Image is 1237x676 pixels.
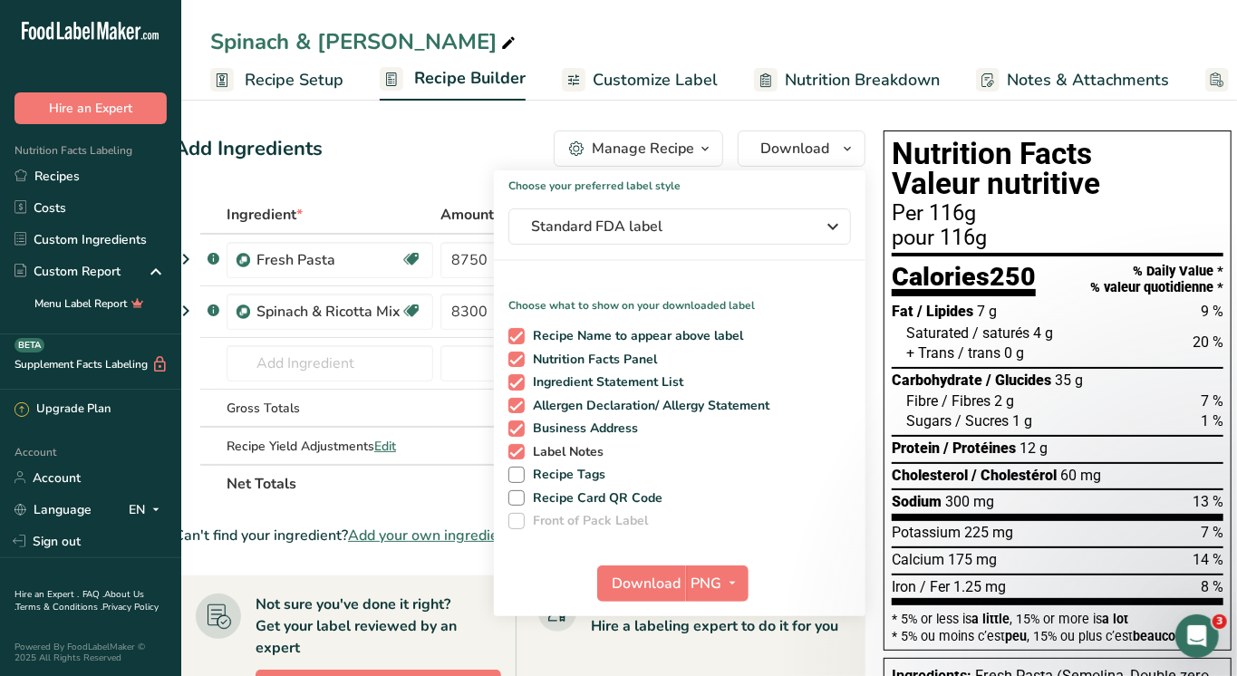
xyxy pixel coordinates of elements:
img: Sub Recipe [237,305,250,319]
a: Recipe Setup [210,60,343,101]
a: Customize Label [562,60,718,101]
span: 3 [1213,614,1227,629]
div: Manage Recipe [592,138,694,159]
span: Carbohydrate [892,372,982,389]
a: Privacy Policy [102,601,159,613]
span: 2 g [994,392,1014,410]
span: 7 % [1201,524,1223,541]
span: 12 g [1020,439,1048,457]
span: Potassium [892,524,961,541]
div: * 5% ou moins c’est , 15% ou plus c’est [892,630,1223,642]
div: Spinach & [PERSON_NAME] [210,25,519,58]
img: Sub Recipe [237,254,250,267]
span: Allergen Declaration/ Allergy Statement [525,398,770,414]
button: Standard FDA label [508,208,851,245]
div: Not sure you've done it right? Get your label reviewed by an expert [256,594,501,659]
span: 175 mg [948,551,997,568]
span: Recipe Card QR Code [525,490,663,507]
h1: Nutrition Facts Valeur nutritive [892,139,1223,199]
div: pour 116g [892,227,1223,249]
h1: Choose your preferred label style [494,170,865,194]
span: 1.25 mg [953,578,1006,595]
span: Recipe Tags [525,467,606,483]
span: Nutrition Facts Panel [525,352,658,368]
div: Calories [892,264,1036,297]
section: * 5% or less is , 15% or more is [892,605,1223,642]
span: 14 % [1193,551,1223,568]
span: 300 mg [945,493,994,510]
span: / Fibres [942,392,991,410]
span: + Trans [906,344,954,362]
p: Choose what to show on your downloaded label [494,283,865,314]
th: Net Totals [223,464,624,502]
span: Customize Label [593,68,718,92]
span: Business Address [525,420,639,437]
div: Recipe Yield Adjustments [227,437,433,456]
div: Fresh Pasta [256,249,401,271]
span: 1 g [1012,412,1032,430]
span: / saturés [972,324,1029,342]
span: / Cholestérol [971,467,1057,484]
span: Front of Pack Label [525,513,649,529]
span: Label Notes [525,444,604,460]
input: Add Ingredient [227,345,433,381]
span: Fibre [906,392,938,410]
span: a lot [1102,612,1128,626]
div: Per 116g [892,203,1223,225]
span: a little [971,612,1010,626]
span: Recipe Setup [245,68,343,92]
span: / Lipides [917,303,973,320]
span: Ingredient Statement List [525,374,684,391]
div: BETA [14,338,44,352]
div: Add Ingredients [174,134,323,164]
span: / Glucides [986,372,1051,389]
a: Terms & Conditions . [15,601,102,613]
span: Download [613,573,681,594]
a: About Us . [14,588,144,613]
span: Iron [892,578,916,595]
span: Edit [374,438,396,455]
button: Download [597,565,686,602]
span: 1 % [1201,412,1223,430]
span: PNG [691,573,722,594]
div: Custom Report [14,262,121,281]
div: EN [129,498,167,520]
span: 250 [990,261,1036,292]
span: / Sucres [955,412,1009,430]
div: Powered By FoodLabelMaker © 2025 All Rights Reserved [14,642,167,663]
span: Saturated [906,324,969,342]
a: FAQ . [82,588,104,601]
div: Gross Totals [227,399,433,418]
span: 7 g [977,303,997,320]
span: 20 % [1193,333,1223,351]
span: Notes & Attachments [1007,68,1169,92]
span: Nutrition Breakdown [785,68,940,92]
a: Hire an Expert . [14,588,79,601]
span: Sugars [906,412,952,430]
span: 13 % [1193,493,1223,510]
span: Sodium [892,493,942,510]
button: Download [738,130,865,167]
span: 9 % [1201,303,1223,320]
a: Language [14,494,92,526]
span: 225 mg [964,524,1013,541]
span: Protein [892,439,940,457]
span: Calcium [892,551,944,568]
span: Fat [892,303,913,320]
span: 35 g [1055,372,1083,389]
span: Standard FDA label [531,216,803,237]
span: 60 mg [1060,467,1101,484]
span: Recipe Name to appear above label [525,328,744,344]
span: Cholesterol [892,467,968,484]
div: Upgrade Plan [14,401,111,419]
span: / Fer [920,578,950,595]
span: Ingredient [227,204,303,226]
span: peu [1005,629,1027,643]
button: Hire an Expert [14,92,167,124]
a: Notes & Attachments [976,60,1169,101]
span: 8 % [1201,578,1223,595]
button: PNG [686,565,749,602]
span: 7 % [1201,392,1223,410]
span: Download [760,138,829,159]
span: / Protéines [943,439,1016,457]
